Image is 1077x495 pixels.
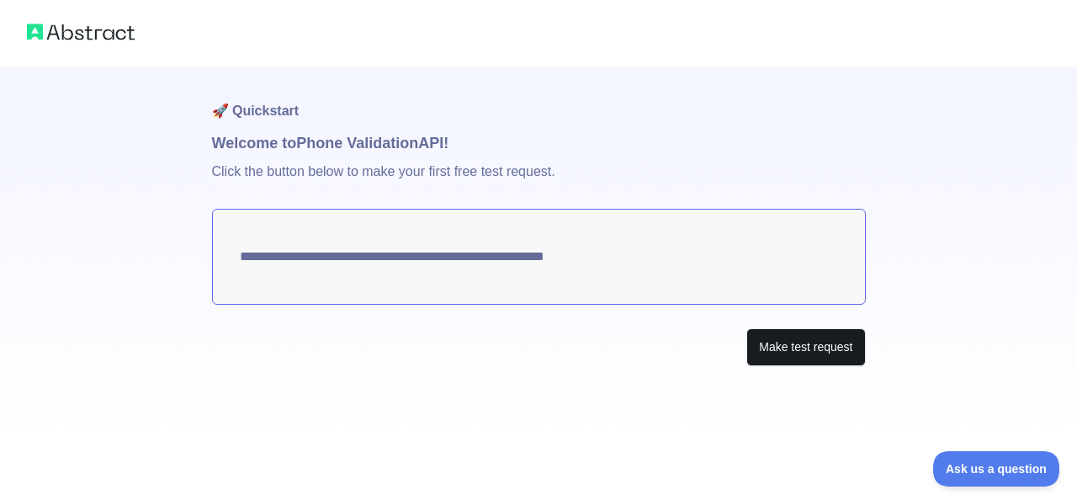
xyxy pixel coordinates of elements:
[212,67,866,131] h1: 🚀 Quickstart
[746,328,865,366] button: Make test request
[27,20,135,44] img: Abstract logo
[212,131,866,155] h1: Welcome to Phone Validation API!
[933,451,1060,487] iframe: Toggle Customer Support
[212,155,866,209] p: Click the button below to make your first free test request.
